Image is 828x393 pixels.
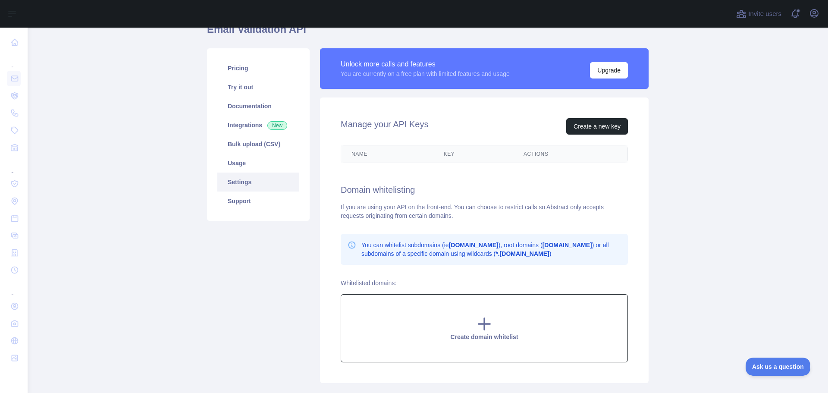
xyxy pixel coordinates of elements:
a: Settings [217,173,299,192]
h2: Domain whitelisting [341,184,628,196]
a: Bulk upload (CSV) [217,135,299,154]
div: Unlock more calls and features [341,59,510,69]
h1: Email Validation API [207,22,649,43]
div: ... [7,280,21,297]
a: Try it out [217,78,299,97]
a: Integrations New [217,116,299,135]
label: Whitelisted domains: [341,280,396,286]
th: Actions [513,145,627,163]
div: You are currently on a free plan with limited features and usage [341,69,510,78]
b: *.[DOMAIN_NAME] [496,250,549,257]
button: Create a new key [566,118,628,135]
div: ... [7,157,21,174]
div: ... [7,52,21,69]
th: Name [341,145,433,163]
b: [DOMAIN_NAME] [449,242,499,248]
button: Upgrade [590,62,628,79]
button: Invite users [734,7,783,21]
span: New [267,121,287,130]
a: Usage [217,154,299,173]
span: Invite users [748,9,781,19]
span: Create domain whitelist [450,333,518,340]
div: If you are using your API on the front-end. You can choose to restrict calls so Abstract only acc... [341,203,628,220]
h2: Manage your API Keys [341,118,428,135]
th: Key [433,145,513,163]
b: [DOMAIN_NAME] [543,242,592,248]
iframe: Toggle Customer Support [746,358,811,376]
a: Support [217,192,299,211]
a: Documentation [217,97,299,116]
p: You can whitelist subdomains (ie ), root domains ( ) or all subdomains of a specific domain using... [361,241,621,258]
a: Pricing [217,59,299,78]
